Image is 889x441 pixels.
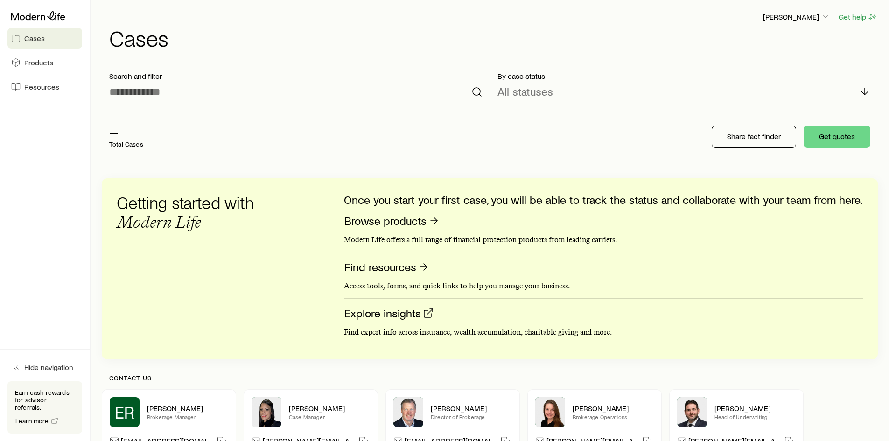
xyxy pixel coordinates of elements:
a: Browse products [344,214,440,228]
p: Find expert info across insurance, wealth accumulation, charitable giving and more. [344,328,863,337]
p: By case status [497,71,871,81]
img: Bryan Simmons [677,397,707,427]
p: Head of Underwriting [714,413,796,420]
span: Hide navigation [24,363,73,372]
p: [PERSON_NAME] [714,404,796,413]
button: Share fact finder [712,126,796,148]
a: Cases [7,28,82,49]
h3: Getting started with [117,193,266,231]
button: Get help [838,12,878,22]
a: Products [7,52,82,73]
img: Elana Hasten [252,397,281,427]
p: Brokerage Operations [573,413,654,420]
p: Brokerage Manager [147,413,228,420]
p: Total Cases [109,140,143,148]
img: Ellen Wall [535,397,565,427]
p: Once you start your first case, you will be able to track the status and collaborate with your te... [344,193,863,206]
div: Earn cash rewards for advisor referrals.Learn more [7,381,82,434]
p: Case Manager [289,413,370,420]
span: ER [115,403,134,421]
img: Trey Wall [393,397,423,427]
a: Resources [7,77,82,97]
span: Products [24,58,53,67]
p: Director of Brokerage [431,413,512,420]
p: [PERSON_NAME] [289,404,370,413]
button: Hide navigation [7,357,82,378]
p: Modern Life offers a full range of financial protection products from leading carriers. [344,235,863,245]
button: [PERSON_NAME] [763,12,831,23]
p: Contact us [109,374,870,382]
p: [PERSON_NAME] [147,404,228,413]
p: [PERSON_NAME] [573,404,654,413]
p: Share fact finder [727,132,781,141]
span: Cases [24,34,45,43]
p: [PERSON_NAME] [763,12,830,21]
p: All statuses [497,85,553,98]
h1: Cases [109,27,878,49]
span: Learn more [15,418,49,424]
p: Search and filter [109,71,483,81]
span: Modern Life [117,212,201,232]
button: Get quotes [804,126,870,148]
a: Find resources [344,260,430,274]
a: Explore insights [344,306,434,321]
span: Resources [24,82,59,91]
p: [PERSON_NAME] [431,404,512,413]
p: Earn cash rewards for advisor referrals. [15,389,75,411]
p: — [109,126,143,139]
p: Access tools, forms, and quick links to help you manage your business. [344,281,863,291]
